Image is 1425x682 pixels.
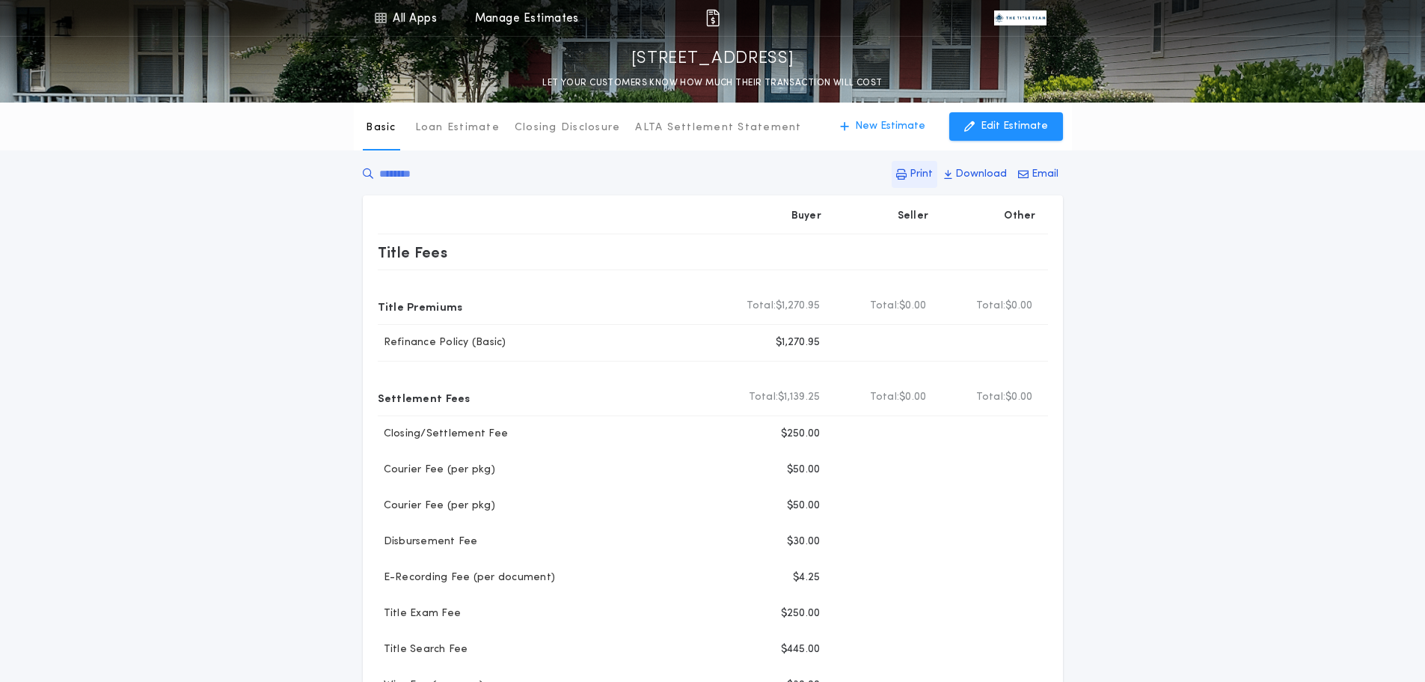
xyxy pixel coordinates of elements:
b: Total: [976,390,1006,405]
p: Basic [366,121,396,136]
p: Refinance Policy (Basic) [378,335,506,350]
p: Seller [898,209,929,224]
p: Title Fees [378,240,448,264]
img: vs-icon [994,10,1046,25]
span: $0.00 [1005,390,1032,405]
p: Print [910,167,933,182]
span: $0.00 [1005,299,1032,314]
p: $250.00 [781,427,821,442]
img: img [704,9,722,27]
p: Courier Fee (per pkg) [378,499,495,514]
p: Closing Disclosure [515,121,621,136]
b: Total: [870,390,900,405]
b: Total: [870,299,900,314]
b: Total: [976,299,1006,314]
p: ALTA Settlement Statement [635,121,801,136]
p: Title Premiums [378,294,463,318]
p: LET YOUR CUSTOMERS KNOW HOW MUCH THEIR TRANSACTION WILL COST [542,76,882,91]
b: Total: [747,299,776,314]
p: E-Recording Fee (per document) [378,570,556,585]
p: $50.00 [787,463,821,478]
b: Total: [749,390,779,405]
button: Email [1014,161,1063,188]
p: $445.00 [781,642,821,657]
p: [STREET_ADDRESS] [631,47,794,71]
p: Other [1004,209,1035,224]
p: $4.25 [793,570,820,585]
p: Download [955,167,1007,182]
p: $50.00 [787,499,821,514]
p: Settlement Fees [378,386,471,409]
button: Edit Estimate [949,112,1063,141]
p: Title Exam Fee [378,606,462,621]
p: $30.00 [787,535,821,549]
p: Edit Estimate [981,119,1048,134]
span: $0.00 [899,299,926,314]
p: Title Search Fee [378,642,468,657]
p: $250.00 [781,606,821,621]
button: Print [892,161,937,188]
p: New Estimate [855,119,925,134]
span: $0.00 [899,390,926,405]
p: Courier Fee (per pkg) [378,463,495,478]
p: Closing/Settlement Fee [378,427,509,442]
span: $1,270.95 [776,299,820,314]
p: $1,270.95 [776,335,820,350]
p: Buyer [791,209,821,224]
p: Email [1032,167,1058,182]
p: Disbursement Fee [378,535,478,549]
span: $1,139.25 [778,390,820,405]
button: Download [940,161,1011,188]
p: Loan Estimate [415,121,500,136]
button: New Estimate [825,112,940,141]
